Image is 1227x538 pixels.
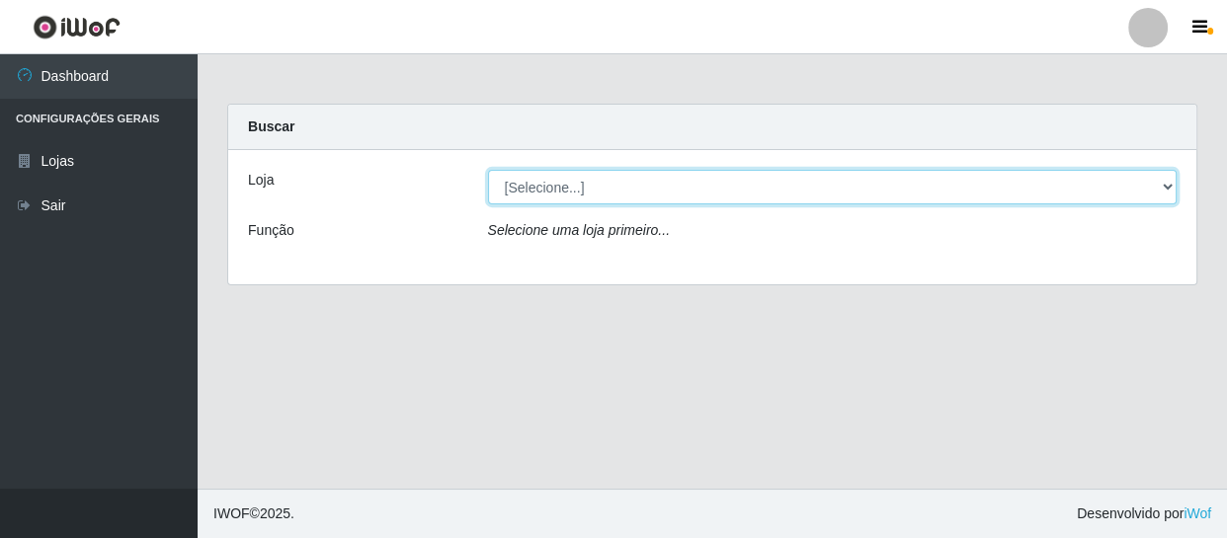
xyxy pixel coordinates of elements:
a: iWof [1184,505,1211,521]
i: Selecione uma loja primeiro... [488,222,670,238]
strong: Buscar [248,118,294,134]
label: Loja [248,170,274,191]
span: © 2025 . [213,503,294,524]
img: CoreUI Logo [33,15,121,39]
span: Desenvolvido por [1077,503,1211,524]
span: IWOF [213,505,250,521]
label: Função [248,220,294,241]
